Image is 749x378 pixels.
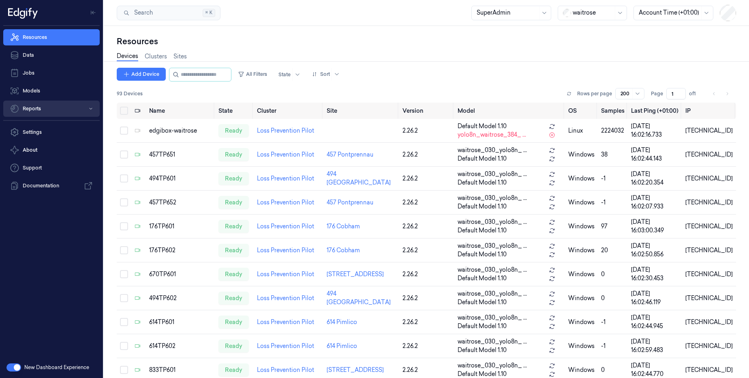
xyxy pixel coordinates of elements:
a: Support [3,160,100,176]
div: 2.26.2 [402,270,452,279]
div: [DATE] 16:02:30.453 [631,266,679,283]
a: 176 Cobham [327,223,360,230]
a: [STREET_ADDRESS] [327,366,384,374]
button: Select row [120,366,128,374]
div: -1 [601,198,625,207]
button: Select row [120,150,128,159]
p: windows [568,150,595,159]
a: Loss Prevention Pilot [257,223,314,230]
a: Loss Prevention Pilot [257,318,314,326]
a: 494 [GEOGRAPHIC_DATA] [327,170,391,186]
div: [TECHNICAL_ID] [685,246,733,255]
a: Settings [3,124,100,140]
a: Loss Prevention Pilot [257,271,314,278]
div: ready [218,172,249,185]
div: ready [218,196,249,209]
p: windows [568,222,595,231]
p: linux [568,127,595,135]
div: 457TP652 [149,198,212,207]
a: 494 [GEOGRAPHIC_DATA] [327,290,391,306]
a: 614 Pimlico [327,342,357,350]
button: Select row [120,222,128,230]
span: of 1 [689,90,702,97]
div: edgibox-waitrose [149,127,212,135]
a: Loss Prevention Pilot [257,151,314,158]
nav: pagination [708,88,733,99]
div: ready [218,339,249,352]
div: 2.26.2 [402,174,452,183]
span: waitrose_030_yolo8n_ ... [458,170,527,178]
button: Select row [120,127,128,135]
th: Site [323,103,399,119]
a: 457 Pontprennau [327,199,373,206]
span: Default Model 1.10 [458,298,507,307]
div: [DATE] 16:02:44.945 [631,314,679,331]
button: Select row [120,174,128,183]
button: All Filters [235,68,270,81]
div: [DATE] 16:02:59.483 [631,337,679,354]
a: 176 Cobham [327,247,360,254]
button: Select row [120,318,128,326]
th: IP [682,103,736,119]
span: waitrose_030_yolo8n_ ... [458,337,527,346]
a: Data [3,47,100,63]
div: [TECHNICAL_ID] [685,366,733,374]
div: [TECHNICAL_ID] [685,318,733,326]
p: windows [568,318,595,326]
a: Loss Prevention Pilot [257,366,314,374]
a: Sites [173,52,187,61]
button: Select row [120,198,128,206]
div: [TECHNICAL_ID] [685,270,733,279]
p: windows [568,342,595,350]
a: Clusters [145,52,167,61]
div: 494TP602 [149,294,212,303]
p: windows [568,366,595,374]
div: 38 [601,150,625,159]
span: Default Model 1.10 [458,274,507,283]
button: About [3,142,100,158]
div: -1 [601,174,625,183]
div: 0 [601,366,625,374]
span: waitrose_030_yolo8n_ ... [458,361,527,370]
a: Resources [3,29,100,45]
div: [DATE] 16:03:00.349 [631,218,679,235]
div: 97 [601,222,625,231]
div: [TECHNICAL_ID] [685,342,733,350]
div: 494TP601 [149,174,212,183]
button: Reports [3,101,100,117]
span: yolo8n_waitrose_384_ ... [458,131,526,139]
th: OS [565,103,598,119]
a: Loss Prevention Pilot [257,247,314,254]
div: [DATE] 16:02:07.933 [631,194,679,211]
button: Select row [120,342,128,350]
div: -1 [601,318,625,326]
p: Rows per page [577,90,612,97]
span: waitrose_030_yolo8n_ ... [458,146,527,155]
div: 833TP601 [149,366,212,374]
span: Search [131,9,153,17]
a: Models [3,83,100,99]
div: 0 [601,270,625,279]
div: ready [218,363,249,376]
span: waitrose_030_yolo8n_ ... [458,290,527,298]
button: Toggle Navigation [87,6,100,19]
a: Loss Prevention Pilot [257,342,314,350]
div: ready [218,124,249,137]
th: Cluster [254,103,323,119]
div: [DATE] 16:02:20.354 [631,170,679,187]
button: Add Device [117,68,166,81]
div: 20 [601,246,625,255]
a: Devices [117,52,138,61]
span: Default Model 1.10 [458,322,507,331]
div: [TECHNICAL_ID] [685,222,733,231]
span: waitrose_030_yolo8n_ ... [458,194,527,202]
th: Version [399,103,455,119]
a: Loss Prevention Pilot [257,175,314,182]
a: Documentation [3,178,100,194]
div: [DATE] 16:02:44.143 [631,146,679,163]
div: [TECHNICAL_ID] [685,150,733,159]
div: 176TP601 [149,222,212,231]
div: [DATE] 16:02:46.119 [631,290,679,307]
span: Default Model 1.10 [458,155,507,163]
div: [TECHNICAL_ID] [685,198,733,207]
